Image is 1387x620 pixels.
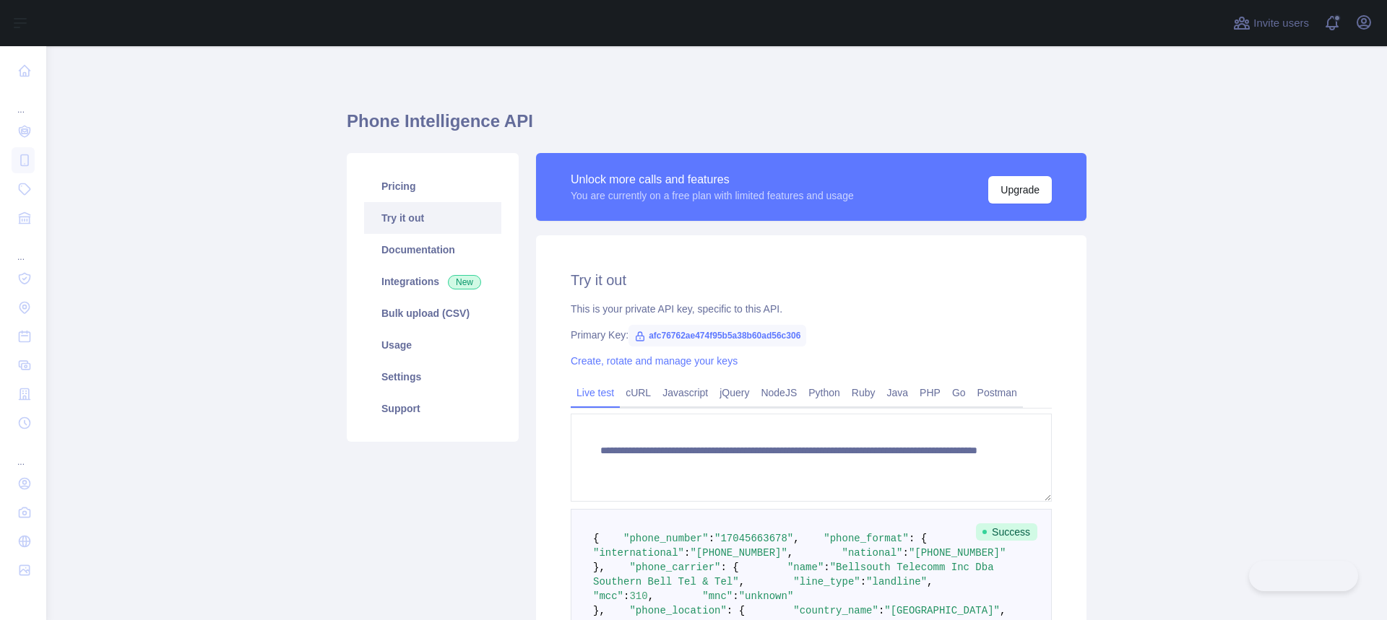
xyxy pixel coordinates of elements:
a: Python [803,381,846,404]
a: PHP [914,381,946,404]
div: ... [12,234,35,263]
h2: Try it out [571,270,1052,290]
a: cURL [620,381,657,404]
span: { [593,533,599,544]
div: ... [12,439,35,468]
span: New [448,275,481,289]
a: Documentation [364,234,501,266]
a: jQuery [714,381,755,404]
div: ... [12,87,35,115]
span: afc76762ae474f95b5a38b60ad56c306 [628,325,806,346]
a: Postman [972,381,1023,404]
span: : [709,533,714,544]
span: , [793,533,799,544]
a: Go [946,381,972,404]
span: "phone_location" [629,605,726,616]
div: You are currently on a free plan with limited features and usage [571,188,854,203]
a: Support [364,393,501,424]
span: }, [593,605,605,616]
a: Usage [364,329,501,361]
span: "mcc" [593,590,623,602]
span: "line_type" [793,576,860,588]
span: : [824,562,829,573]
button: Invite users [1230,12,1312,35]
h1: Phone Intelligence API [347,110,1086,144]
span: "country_name" [793,605,878,616]
div: Unlock more calls and features [571,171,854,188]
a: Bulk upload (CSV) [364,297,501,329]
a: Java [881,381,915,404]
span: Invite users [1253,15,1309,32]
span: , [739,576,745,588]
span: "unknown" [739,590,794,602]
span: : { [909,533,927,544]
a: Javascript [657,381,714,404]
span: "phone_format" [824,533,909,544]
a: Create, rotate and manage your keys [571,355,738,367]
span: , [787,547,793,559]
span: "national" [842,547,902,559]
div: This is your private API key, specific to this API. [571,302,1052,316]
a: NodeJS [755,381,803,404]
div: Primary Key: [571,328,1052,342]
span: }, [593,562,605,573]
span: : { [720,562,738,573]
span: : [684,547,690,559]
span: 310 [629,590,647,602]
span: , [927,576,933,588]
span: : [878,605,884,616]
a: Live test [571,381,620,404]
iframe: Toggle Customer Support [1249,561,1358,591]
a: Integrations New [364,266,501,297]
span: : [623,590,629,602]
span: "landline" [866,576,927,588]
span: "phone_number" [623,533,709,544]
span: "international" [593,547,684,559]
span: "mnc" [702,590,733,602]
span: : { [727,605,745,616]
span: "17045663678" [714,533,793,544]
a: Try it out [364,202,501,234]
button: Upgrade [988,176,1052,204]
span: "[PHONE_NUMBER]" [909,547,1006,559]
span: , [1000,605,1006,616]
span: , [648,590,654,602]
span: "name" [787,562,824,573]
span: : [860,576,866,588]
span: : [733,590,738,602]
a: Ruby [846,381,881,404]
span: "[GEOGRAPHIC_DATA]" [884,605,1000,616]
span: : [903,547,909,559]
a: Settings [364,361,501,393]
a: Pricing [364,170,501,202]
span: Success [976,523,1037,541]
span: "[PHONE_NUMBER]" [690,547,787,559]
span: "phone_carrier" [629,562,720,573]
